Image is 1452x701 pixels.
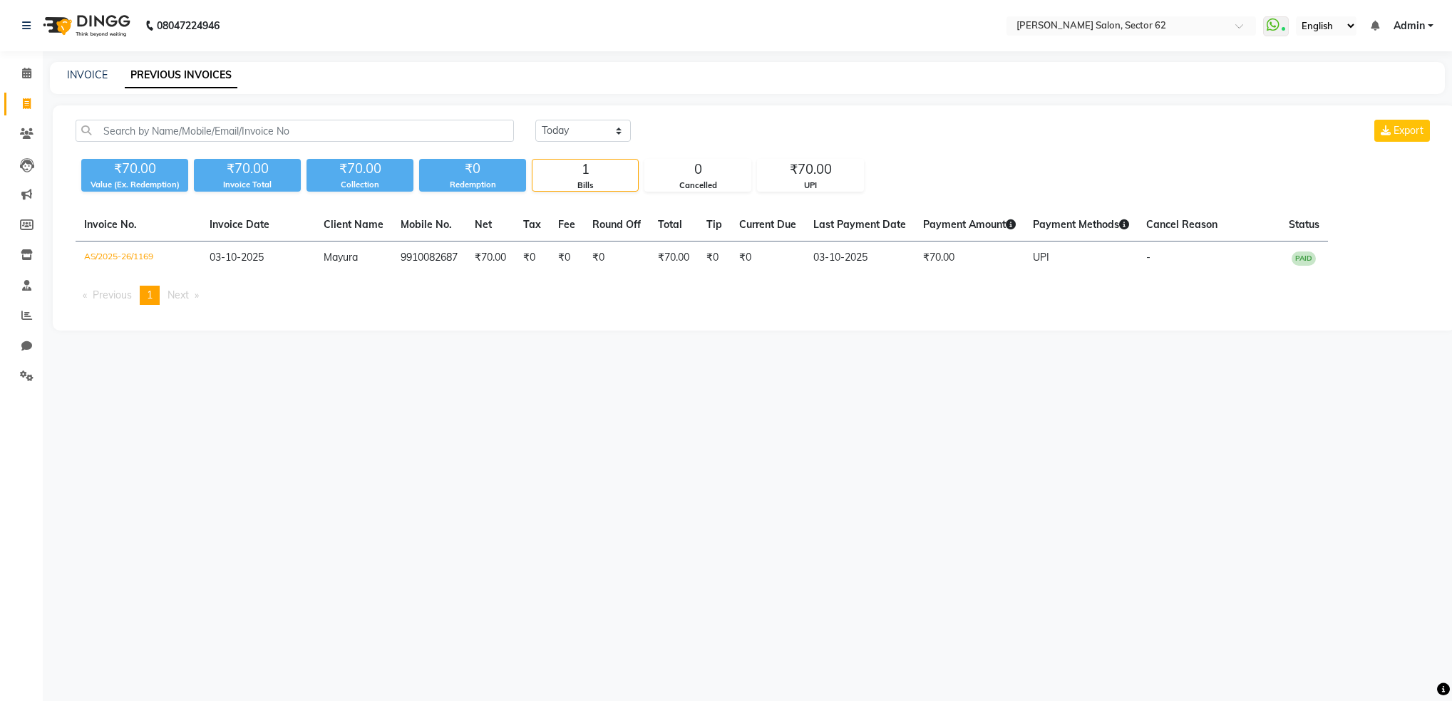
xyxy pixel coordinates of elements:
[813,218,906,231] span: Last Payment Date
[523,218,541,231] span: Tax
[392,242,466,275] td: 9910082687
[307,159,413,179] div: ₹70.00
[731,242,805,275] td: ₹0
[532,160,638,180] div: 1
[649,242,698,275] td: ₹70.00
[84,218,137,231] span: Invoice No.
[125,63,237,88] a: PREVIOUS INVOICES
[592,218,641,231] span: Round Off
[466,242,515,275] td: ₹70.00
[758,180,863,192] div: UPI
[758,160,863,180] div: ₹70.00
[147,289,153,301] span: 1
[81,179,188,191] div: Value (Ex. Redemption)
[210,218,269,231] span: Invoice Date
[194,179,301,191] div: Invoice Total
[1033,251,1049,264] span: UPI
[168,289,189,301] span: Next
[1146,218,1217,231] span: Cancel Reason
[419,179,526,191] div: Redemption
[401,218,452,231] span: Mobile No.
[558,218,575,231] span: Fee
[1033,218,1129,231] span: Payment Methods
[1374,120,1430,142] button: Export
[645,180,751,192] div: Cancelled
[698,242,731,275] td: ₹0
[36,6,134,46] img: logo
[1292,251,1316,266] span: PAID
[419,159,526,179] div: ₹0
[515,242,550,275] td: ₹0
[67,68,108,81] a: INVOICE
[923,218,1016,231] span: Payment Amount
[550,242,584,275] td: ₹0
[475,218,492,231] span: Net
[1289,218,1319,231] span: Status
[194,159,301,179] div: ₹70.00
[76,242,201,275] td: AS/2025-26/1169
[532,180,638,192] div: Bills
[1394,124,1423,137] span: Export
[805,242,915,275] td: 03-10-2025
[157,6,220,46] b: 08047224946
[81,159,188,179] div: ₹70.00
[210,251,264,264] span: 03-10-2025
[1146,251,1150,264] span: -
[706,218,722,231] span: Tip
[1394,19,1425,33] span: Admin
[739,218,796,231] span: Current Due
[658,218,682,231] span: Total
[584,242,649,275] td: ₹0
[307,179,413,191] div: Collection
[76,286,1433,305] nav: Pagination
[324,251,358,264] span: Mayura
[645,160,751,180] div: 0
[93,289,132,301] span: Previous
[324,218,383,231] span: Client Name
[915,242,1024,275] td: ₹70.00
[76,120,514,142] input: Search by Name/Mobile/Email/Invoice No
